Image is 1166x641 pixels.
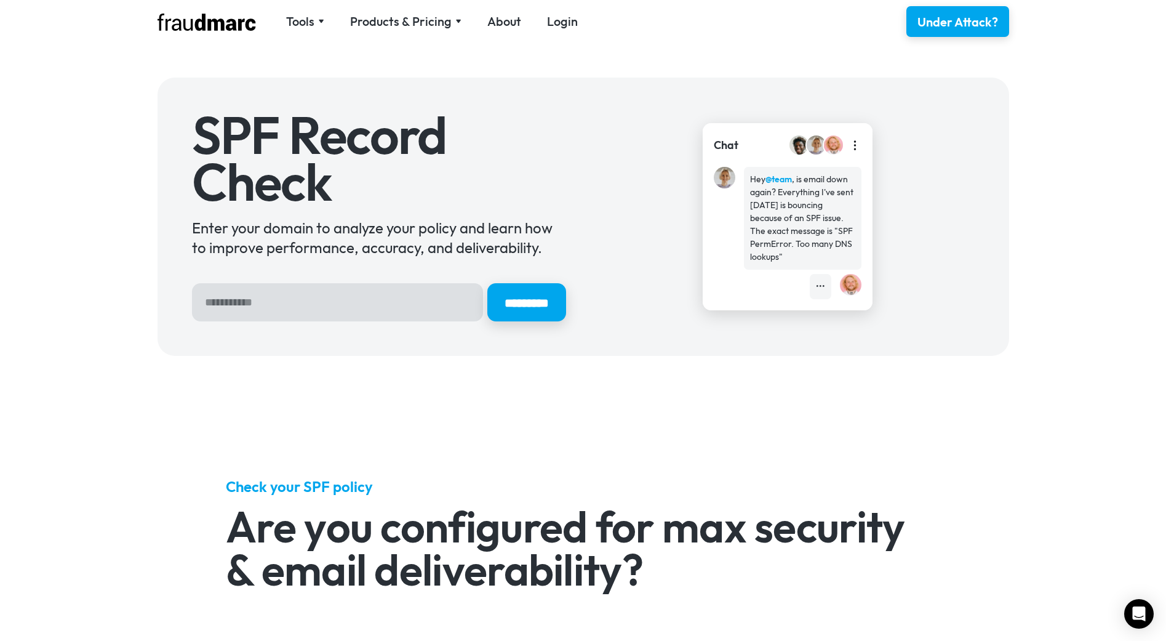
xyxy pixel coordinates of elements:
[350,13,461,30] div: Products & Pricing
[917,14,998,31] div: Under Attack?
[226,505,940,591] h2: Are you configured for max security & email deliverability?
[286,13,314,30] div: Tools
[192,218,566,257] div: Enter your domain to analyze your policy and learn how to improve performance, accuracy, and deli...
[906,6,1009,37] a: Under Attack?
[765,174,792,185] strong: @team
[487,13,521,30] a: About
[192,283,566,321] form: Hero Sign Up Form
[750,173,855,264] div: Hey , is email down again? Everything I've sent [DATE] is bouncing because of an SPF issue. The e...
[192,112,566,205] h1: SPF Record Check
[714,137,738,153] div: Chat
[350,13,452,30] div: Products & Pricing
[547,13,578,30] a: Login
[1124,599,1154,629] div: Open Intercom Messenger
[286,13,324,30] div: Tools
[816,280,825,293] div: •••
[226,477,940,496] h5: Check your SPF policy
